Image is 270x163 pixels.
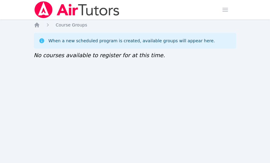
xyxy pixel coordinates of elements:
span: Course Groups [56,23,87,27]
a: Course Groups [56,22,87,28]
div: When a new scheduled program is created, available groups will appear here. [48,38,215,44]
nav: Breadcrumb [34,22,236,28]
img: Air Tutors [34,1,120,18]
span: No courses available to register for at this time. [34,52,165,58]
